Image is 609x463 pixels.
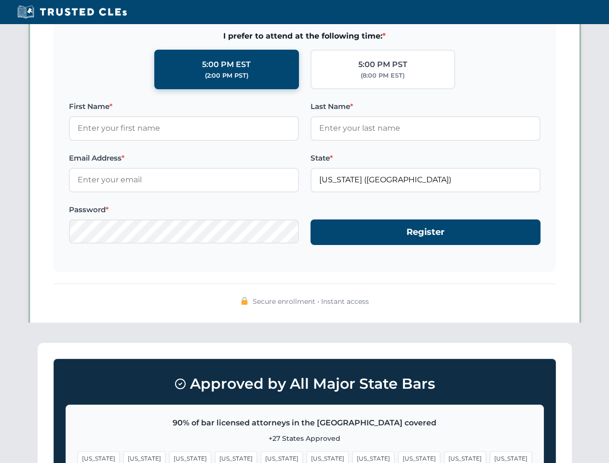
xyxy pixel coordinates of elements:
[311,116,541,140] input: Enter your last name
[311,152,541,164] label: State
[69,204,299,216] label: Password
[69,116,299,140] input: Enter your first name
[202,58,251,71] div: 5:00 PM EST
[311,168,541,192] input: Florida (FL)
[69,152,299,164] label: Email Address
[69,168,299,192] input: Enter your email
[78,433,532,444] p: +27 States Approved
[358,58,407,71] div: 5:00 PM PST
[311,219,541,245] button: Register
[205,71,248,81] div: (2:00 PM PST)
[66,371,544,397] h3: Approved by All Major State Bars
[253,296,369,307] span: Secure enrollment • Instant access
[14,5,130,19] img: Trusted CLEs
[69,101,299,112] label: First Name
[78,417,532,429] p: 90% of bar licensed attorneys in the [GEOGRAPHIC_DATA] covered
[69,30,541,42] span: I prefer to attend at the following time:
[361,71,405,81] div: (8:00 PM EST)
[241,297,248,305] img: 🔒
[311,101,541,112] label: Last Name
